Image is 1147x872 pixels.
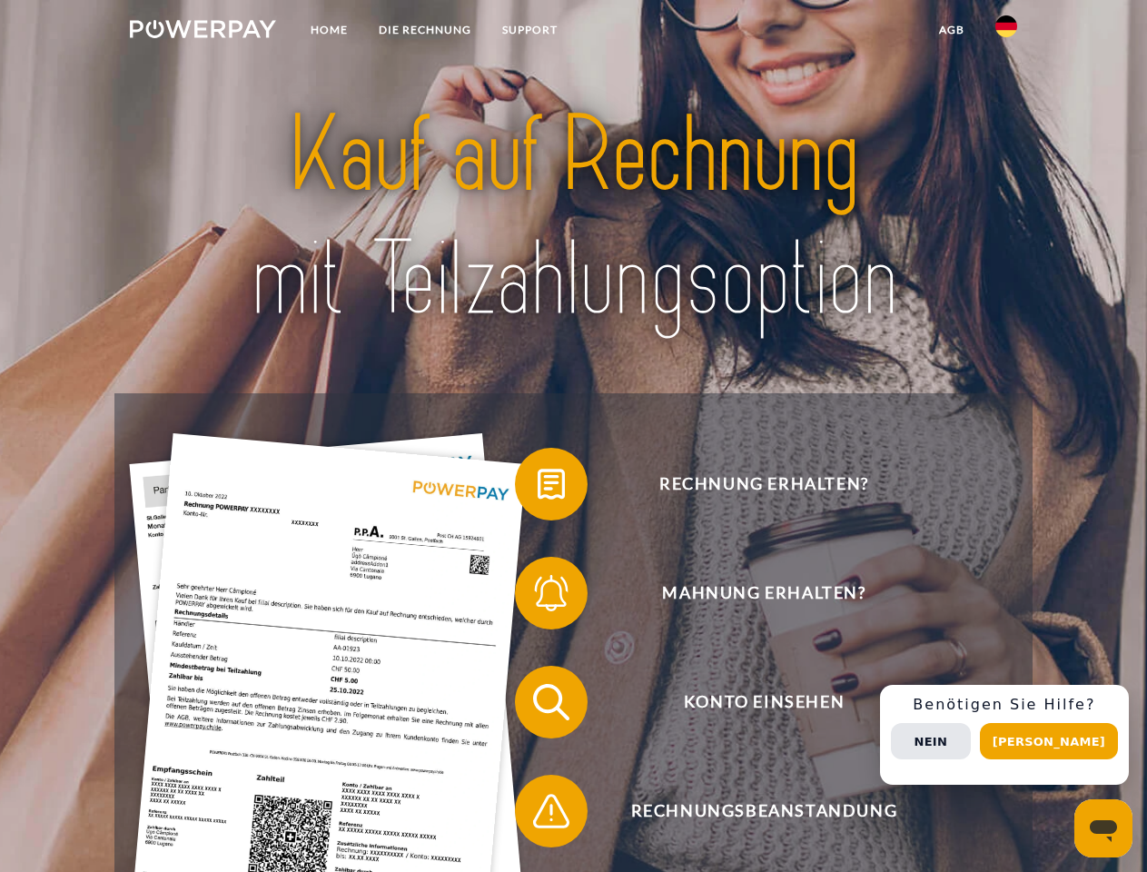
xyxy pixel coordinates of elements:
a: Home [295,14,363,46]
img: de [995,15,1017,37]
button: Konto einsehen [515,666,987,738]
span: Rechnungsbeanstandung [541,775,986,847]
img: qb_bell.svg [529,570,574,616]
a: agb [924,14,980,46]
div: Schnellhilfe [880,685,1129,785]
img: qb_warning.svg [529,788,574,834]
img: qb_bill.svg [529,461,574,507]
img: logo-powerpay-white.svg [130,20,276,38]
h3: Benötigen Sie Hilfe? [891,696,1118,714]
span: Konto einsehen [541,666,986,738]
button: Mahnung erhalten? [515,557,987,629]
img: qb_search.svg [529,679,574,725]
a: DIE RECHNUNG [363,14,487,46]
button: Rechnung erhalten? [515,448,987,520]
iframe: Schaltfläche zum Öffnen des Messaging-Fensters [1074,799,1132,857]
button: Nein [891,723,971,759]
img: title-powerpay_de.svg [173,87,974,348]
span: Rechnung erhalten? [541,448,986,520]
button: Rechnungsbeanstandung [515,775,987,847]
button: [PERSON_NAME] [980,723,1118,759]
span: Mahnung erhalten? [541,557,986,629]
a: SUPPORT [487,14,573,46]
